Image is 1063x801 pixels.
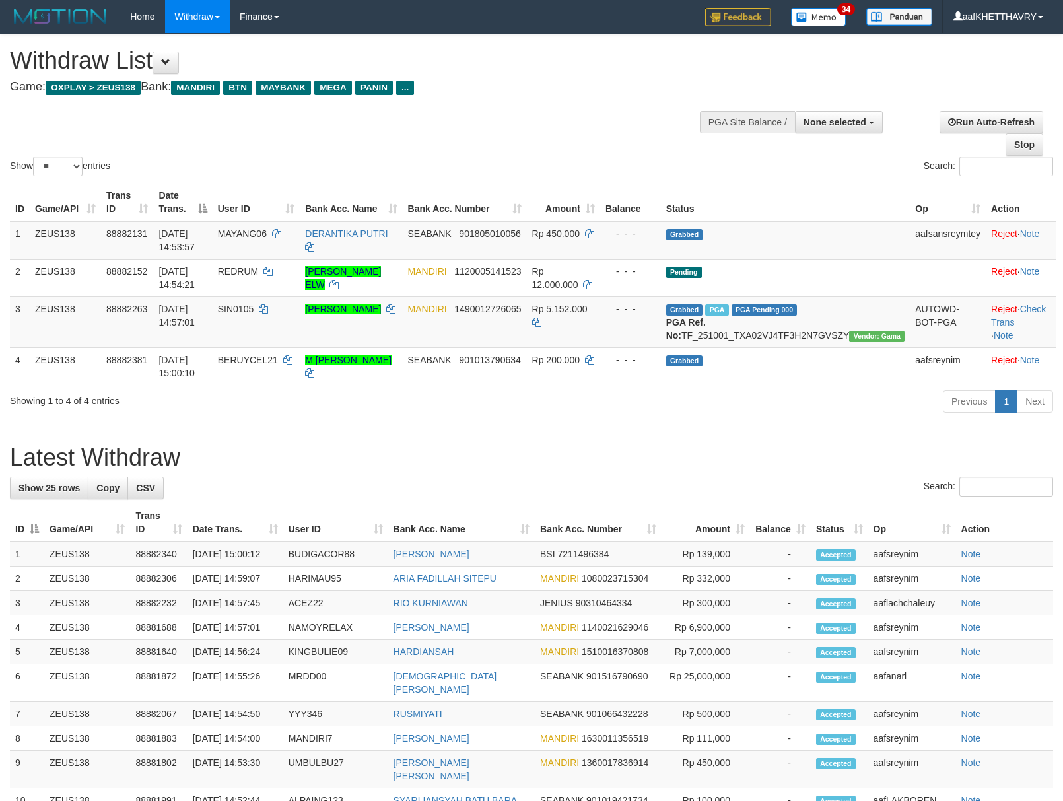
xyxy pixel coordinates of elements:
[130,567,187,591] td: 88882306
[30,347,101,385] td: ZEUS138
[218,266,258,277] span: REDRUM
[986,221,1056,260] td: ·
[305,228,388,239] a: DERANTIKA PUTRI
[662,591,750,615] td: Rp 300,000
[403,184,527,221] th: Bank Acc. Number: activate to sort column ascending
[868,664,956,702] td: aafanarl
[924,157,1053,176] label: Search:
[804,117,866,127] span: None selected
[158,355,195,378] span: [DATE] 15:00:10
[171,81,220,95] span: MANDIRI
[396,81,414,95] span: ...
[10,259,30,296] td: 2
[961,598,981,608] a: Note
[868,751,956,788] td: aafsreynim
[283,751,388,788] td: UMBULBU27
[283,726,388,751] td: MANDIRI7
[305,355,392,365] a: M [PERSON_NAME]
[582,646,648,657] span: Copy 1510016370808 to clipboard
[188,541,283,567] td: [DATE] 15:00:12
[750,726,811,751] td: -
[995,390,1017,413] a: 1
[961,646,981,657] a: Note
[943,390,996,413] a: Previous
[106,304,147,314] span: 88882263
[866,8,932,26] img: panduan.png
[662,726,750,751] td: Rp 111,000
[130,640,187,664] td: 88881640
[868,640,956,664] td: aafsreynim
[158,304,195,328] span: [DATE] 14:57:01
[986,296,1056,347] td: · ·
[394,573,497,584] a: ARIA FADILLAH SITEPU
[10,296,30,347] td: 3
[661,184,910,221] th: Status
[218,355,278,365] span: BERUYCEL21
[314,81,352,95] span: MEGA
[130,504,187,541] th: Trans ID: activate to sort column ascending
[213,184,300,221] th: User ID: activate to sort column ascending
[188,567,283,591] td: [DATE] 14:59:07
[33,157,83,176] select: Showentries
[10,751,44,788] td: 9
[158,266,195,290] span: [DATE] 14:54:21
[188,751,283,788] td: [DATE] 14:53:30
[986,347,1056,385] td: ·
[816,549,856,561] span: Accepted
[256,81,311,95] span: MAYBANK
[130,541,187,567] td: 88882340
[1006,133,1043,156] a: Stop
[540,622,579,633] span: MANDIRI
[394,598,468,608] a: RIO KURNIAWAN
[600,184,661,221] th: Balance
[408,228,452,239] span: SEABANK
[130,664,187,702] td: 88881872
[961,622,981,633] a: Note
[1020,266,1040,277] a: Note
[961,757,981,768] a: Note
[991,266,1017,277] a: Reject
[582,573,648,584] span: Copy 1080023715304 to clipboard
[44,664,130,702] td: ZEUS138
[605,353,656,366] div: - - -
[750,504,811,541] th: Balance: activate to sort column ascending
[582,733,648,744] span: Copy 1630011356519 to clipboard
[750,567,811,591] td: -
[605,302,656,316] div: - - -
[816,758,856,769] span: Accepted
[662,567,750,591] td: Rp 332,000
[106,228,147,239] span: 88882131
[459,355,520,365] span: Copy 901013790634 to clipboard
[705,8,771,26] img: Feedback.jpg
[557,549,609,559] span: Copy 7211496384 to clipboard
[959,157,1053,176] input: Search:
[283,702,388,726] td: YYY346
[188,504,283,541] th: Date Trans.: activate to sort column ascending
[991,304,1017,314] a: Reject
[10,7,110,26] img: MOTION_logo.png
[394,622,469,633] a: [PERSON_NAME]
[394,549,469,559] a: [PERSON_NAME]
[96,483,120,493] span: Copy
[454,266,521,277] span: Copy 1120005141523 to clipboard
[532,266,578,290] span: Rp 12.000.000
[218,228,267,239] span: MAYANG06
[44,726,130,751] td: ZEUS138
[30,221,101,260] td: ZEUS138
[223,81,252,95] span: BTN
[956,504,1053,541] th: Action
[218,304,254,314] span: SIN0105
[816,647,856,658] span: Accepted
[750,591,811,615] td: -
[816,574,856,585] span: Accepted
[986,259,1056,296] td: ·
[924,477,1053,497] label: Search:
[540,573,579,584] span: MANDIRI
[10,444,1053,471] h1: Latest Withdraw
[666,355,703,366] span: Grabbed
[30,184,101,221] th: Game/API: activate to sort column ascending
[44,504,130,541] th: Game/API: activate to sort column ascending
[10,640,44,664] td: 5
[666,267,702,278] span: Pending
[540,733,579,744] span: MANDIRI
